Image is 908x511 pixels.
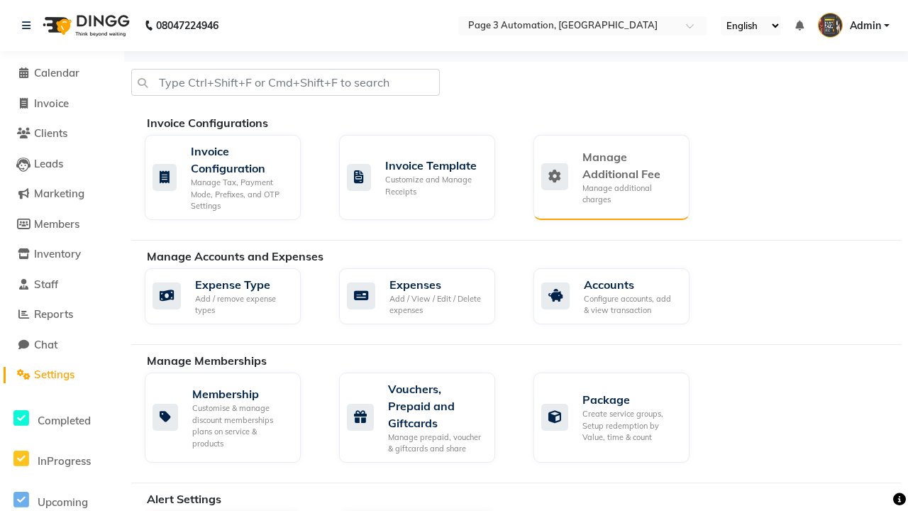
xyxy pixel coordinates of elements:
[4,96,121,112] a: Invoice
[818,13,843,38] img: Admin
[38,454,91,468] span: InProgress
[388,432,484,455] div: Manage prepaid, voucher & giftcards and share
[34,157,63,170] span: Leads
[34,278,58,291] span: Staff
[192,402,289,449] div: Customise & manage discount memberships plans on service & products
[36,6,133,45] img: logo
[582,182,678,206] div: Manage additional charges
[145,373,318,463] a: MembershipCustomise & manage discount memberships plans on service & products
[4,246,121,263] a: Inventory
[34,217,79,231] span: Members
[145,268,318,324] a: Expense TypeAdd / remove expense types
[4,307,121,323] a: Reports
[4,65,121,82] a: Calendar
[4,216,121,233] a: Members
[4,156,121,172] a: Leads
[38,414,91,427] span: Completed
[388,380,484,432] div: Vouchers, Prepaid and Giftcards
[191,143,289,177] div: Invoice Configuration
[584,293,678,317] div: Configure accounts, add & view transaction
[385,157,484,174] div: Invoice Template
[34,126,67,140] span: Clients
[533,268,707,324] a: AccountsConfigure accounts, add & view transaction
[339,268,512,324] a: ExpensesAdd / View / Edit / Delete expenses
[34,368,74,381] span: Settings
[582,408,678,444] div: Create service groups, Setup redemption by Value, time & count
[38,495,88,509] span: Upcoming
[34,338,57,351] span: Chat
[339,135,512,220] a: Invoice TemplateCustomize and Manage Receipts
[34,307,73,321] span: Reports
[389,293,484,317] div: Add / View / Edit / Delete expenses
[4,367,121,383] a: Settings
[4,126,121,142] a: Clients
[389,276,484,293] div: Expenses
[34,247,81,260] span: Inventory
[34,187,84,200] span: Marketing
[4,277,121,293] a: Staff
[850,18,881,33] span: Admin
[195,276,289,293] div: Expense Type
[195,293,289,317] div: Add / remove expense types
[131,69,440,96] input: Type Ctrl+Shift+F or Cmd+Shift+F to search
[385,174,484,197] div: Customize and Manage Receipts
[533,373,707,463] a: PackageCreate service groups, Setup redemption by Value, time & count
[4,186,121,202] a: Marketing
[156,6,218,45] b: 08047224946
[34,66,79,79] span: Calendar
[192,385,289,402] div: Membership
[584,276,678,293] div: Accounts
[4,337,121,353] a: Chat
[145,135,318,220] a: Invoice ConfigurationManage Tax, Payment Mode, Prefixes, and OTP Settings
[191,177,289,212] div: Manage Tax, Payment Mode, Prefixes, and OTP Settings
[582,148,678,182] div: Manage Additional Fee
[339,373,512,463] a: Vouchers, Prepaid and GiftcardsManage prepaid, voucher & giftcards and share
[582,391,678,408] div: Package
[533,135,707,220] a: Manage Additional FeeManage additional charges
[34,97,69,110] span: Invoice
